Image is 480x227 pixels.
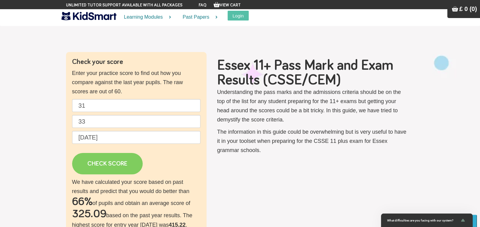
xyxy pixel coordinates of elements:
[116,9,175,25] a: Learning Modules
[72,196,93,208] h2: 66%
[72,131,200,144] input: Date of birth (d/m/y) e.g. 27/12/2007
[72,99,200,112] input: English raw score
[217,127,408,155] p: The information in this guide could be overwhelming but is very useful to have it in your toolset...
[459,6,477,12] span: £ 0 (0)
[72,115,200,128] input: Maths raw score
[452,6,458,12] img: Your items in the shopping basket
[217,58,408,87] h1: Essex 11+ Pass Mark and Exam Results (CSSE/CEM)
[387,219,459,222] span: What difficulties are you facing with our system?
[228,11,249,20] button: Login
[387,217,467,224] button: Show survey - What difficulties are you facing with our system?
[214,2,220,8] img: Your items in the shopping basket
[199,3,207,7] a: FAQ
[72,153,143,174] a: CHECK SCORE
[175,9,222,25] a: Past Papers
[61,11,116,21] img: KidSmart logo
[66,2,182,8] span: Unlimited tutor support available with all packages
[214,3,241,7] a: View Cart
[72,208,106,220] h2: 325.09
[72,58,200,65] h4: Check your score
[72,69,200,96] p: Enter your practice score to find out how you compare against the last year pupils. The raw score...
[217,87,408,124] p: Understanding the pass marks and the admissions criteria should be on the top of the list for any...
